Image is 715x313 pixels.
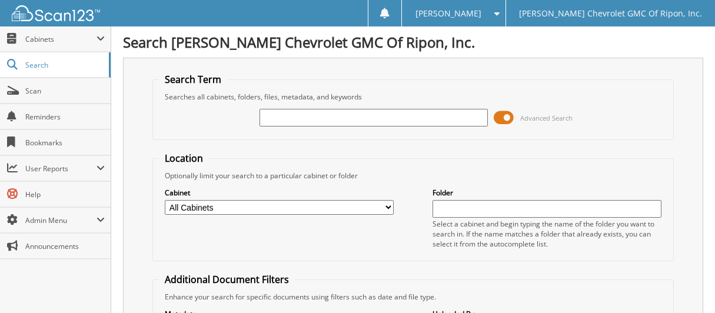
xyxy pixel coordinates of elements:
span: Scan [25,86,105,96]
span: Help [25,189,105,199]
div: Select a cabinet and begin typing the name of the folder you want to search in. If the name match... [433,219,661,249]
img: scan123-logo-white.svg [12,5,100,21]
span: User Reports [25,164,97,174]
iframe: Chat Widget [656,257,715,313]
span: Reminders [25,112,105,122]
span: Advanced Search [520,114,573,122]
legend: Additional Document Filters [159,273,295,286]
span: Bookmarks [25,138,105,148]
div: Optionally limit your search to a particular cabinet or folder [159,171,667,181]
legend: Search Term [159,73,227,86]
legend: Location [159,152,209,165]
label: Folder [433,188,661,198]
span: [PERSON_NAME] Chevrolet GMC Of Ripon, Inc. [519,10,702,17]
span: [PERSON_NAME] [415,10,481,17]
div: Searches all cabinets, folders, files, metadata, and keywords [159,92,667,102]
span: Cabinets [25,34,97,44]
span: Admin Menu [25,215,97,225]
h1: Search [PERSON_NAME] Chevrolet GMC Of Ripon, Inc. [123,32,703,52]
span: Announcements [25,241,105,251]
label: Cabinet [165,188,394,198]
div: Enhance your search for specific documents using filters such as date and file type. [159,292,667,302]
span: Search [25,60,103,70]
